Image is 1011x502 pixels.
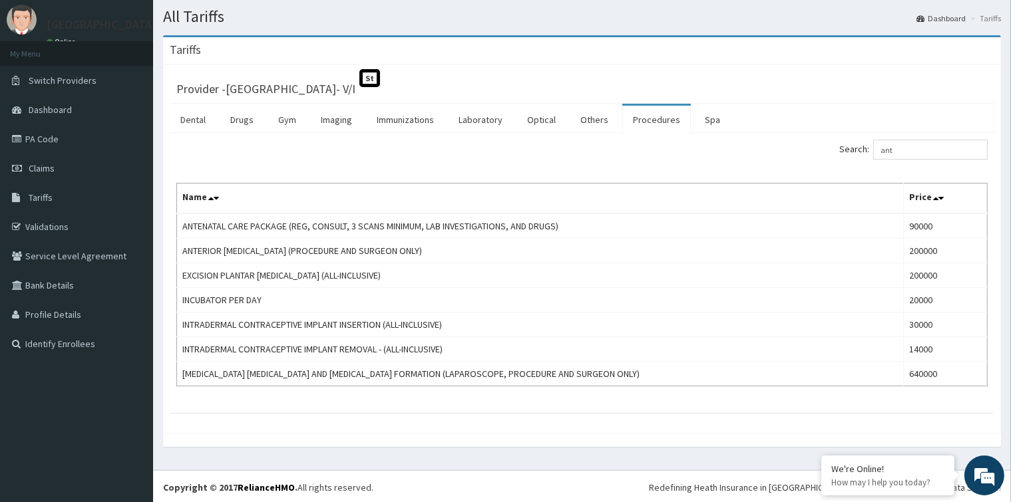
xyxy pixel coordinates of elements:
td: 200000 [904,239,988,263]
th: Price [904,184,988,214]
a: Dental [170,106,216,134]
a: Imaging [310,106,363,134]
h3: Provider - [GEOGRAPHIC_DATA]- V/I [176,83,355,95]
td: INTRADERMAL CONTRACEPTIVE IMPLANT REMOVAL - (ALL-INCLUSIVE) [177,337,904,362]
span: Switch Providers [29,74,97,86]
div: Chat with us now [69,74,224,92]
li: Tariffs [967,13,1001,24]
h3: Tariffs [170,44,201,56]
td: [MEDICAL_DATA] [MEDICAL_DATA] AND [MEDICAL_DATA] FORMATION (LAPAROSCOPE, PROCEDURE AND SURGEON ONLY) [177,362,904,386]
p: How may I help you today? [831,477,944,488]
a: Online [47,37,79,47]
a: Others [570,106,619,134]
input: Search: [873,140,988,160]
td: 90000 [904,213,988,239]
h1: All Tariffs [163,8,1001,25]
div: We're Online! [831,463,944,475]
a: Gym [268,106,307,134]
img: d_794563401_company_1708531726252_794563401 [25,66,54,100]
td: INTRADERMAL CONTRACEPTIVE IMPLANT INSERTION (ALL-INCLUSIVE) [177,313,904,337]
td: INCUBATOR PER DAY [177,288,904,313]
span: Claims [29,162,55,174]
a: Spa [694,106,731,134]
td: 30000 [904,313,988,337]
td: 20000 [904,288,988,313]
span: We're online! [77,168,184,302]
a: Immunizations [366,106,445,134]
strong: Copyright © 2017 . [163,481,298,493]
div: Redefining Heath Insurance in [GEOGRAPHIC_DATA] using Telemedicine and Data Science! [649,481,1001,494]
th: Name [177,184,904,214]
div: Minimize live chat window [218,7,250,39]
a: Optical [516,106,566,134]
td: 640000 [904,362,988,386]
span: St [359,69,380,87]
a: Procedures [622,106,691,134]
a: Dashboard [916,13,966,24]
img: User Image [7,5,37,35]
td: ANTENATAL CARE PACKAGE (REG, CONSULT, 3 SCANS MINIMUM, LAB INVESTIGATIONS, AND DRUGS) [177,213,904,239]
td: EXCISION PLANTAR [MEDICAL_DATA] (ALL-INCLUSIVE) [177,263,904,288]
td: 14000 [904,337,988,362]
span: Tariffs [29,191,53,203]
a: RelianceHMO [238,481,295,493]
td: 200000 [904,263,988,288]
a: Laboratory [448,106,513,134]
label: Search: [839,140,988,160]
textarea: Type your message and hit 'Enter' [7,363,254,410]
a: Drugs [220,106,264,134]
td: ANTERIOR [MEDICAL_DATA] (PROCEDURE AND SURGEON ONLY) [177,239,904,263]
p: [GEOGRAPHIC_DATA] [47,19,156,31]
span: Dashboard [29,104,72,116]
